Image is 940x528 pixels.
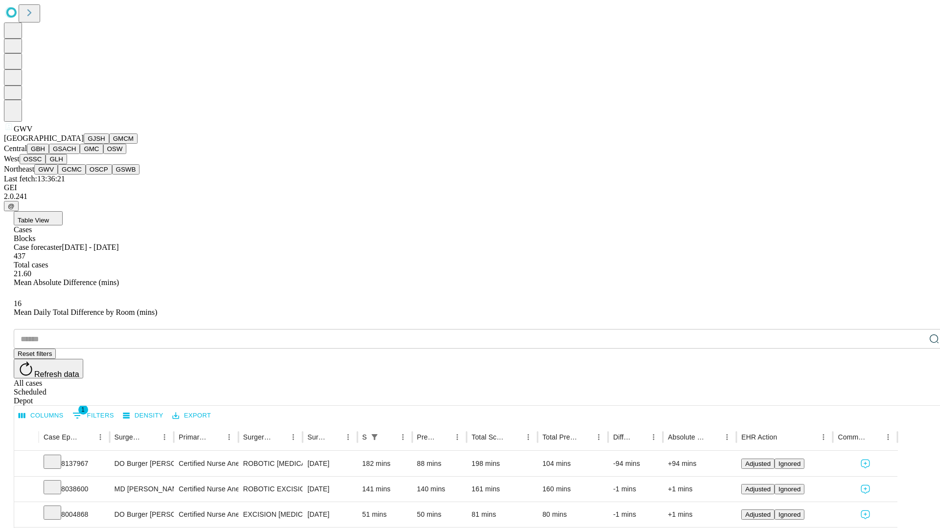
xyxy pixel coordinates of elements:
div: [DATE] [307,477,352,502]
button: Table View [14,211,63,225]
span: Mean Daily Total Difference by Room (mins) [14,308,157,316]
div: 80 mins [542,502,604,527]
span: Adjusted [745,460,771,467]
button: GJSH [84,133,109,144]
button: GLH [46,154,67,164]
button: Ignored [775,484,804,494]
button: Menu [222,430,236,444]
button: OSSC [20,154,46,164]
button: Menu [592,430,606,444]
div: 8038600 [44,477,105,502]
div: Surgeon Name [115,433,143,441]
div: EHR Action [741,433,777,441]
button: Menu [720,430,734,444]
button: Expand [19,506,34,524]
div: 104 mins [542,451,604,476]
button: Adjusted [741,459,775,469]
div: EXCISION [MEDICAL_DATA] LESION EXCEPT [MEDICAL_DATA] TRUNK ETC 2.1 TO 3.0CM [243,502,298,527]
div: Total Predicted Duration [542,433,578,441]
div: 51 mins [362,502,407,527]
button: Reset filters [14,349,56,359]
span: Ignored [778,485,800,493]
div: +1 mins [668,477,731,502]
div: DO Burger [PERSON_NAME] Do [115,502,169,527]
div: 8004868 [44,502,105,527]
button: Sort [328,430,341,444]
span: Ignored [778,460,800,467]
button: Sort [868,430,881,444]
button: Menu [521,430,535,444]
button: Export [170,408,213,423]
div: 161 mins [471,477,533,502]
span: Mean Absolute Difference (mins) [14,278,119,286]
span: 1 [78,405,88,415]
span: West [4,154,20,163]
button: Select columns [16,408,66,423]
div: 160 mins [542,477,604,502]
span: Total cases [14,261,48,269]
button: Menu [396,430,410,444]
div: ROBOTIC [MEDICAL_DATA] [243,451,298,476]
button: GMCM [109,133,138,144]
button: Menu [450,430,464,444]
div: GEI [4,183,936,192]
div: Surgery Name [243,433,272,441]
button: GMC [80,144,103,154]
button: Sort [144,430,158,444]
div: Scheduled In Room Duration [362,433,367,441]
div: Comments [838,433,866,441]
button: Density [120,408,166,423]
button: Menu [647,430,660,444]
div: 198 mins [471,451,533,476]
div: +1 mins [668,502,731,527]
div: Case Epic Id [44,433,79,441]
div: Predicted In Room Duration [417,433,436,441]
div: 50 mins [417,502,462,527]
button: GWV [34,164,58,175]
span: Central [4,144,27,153]
button: OSW [103,144,127,154]
div: 141 mins [362,477,407,502]
button: GCMC [58,164,86,175]
span: Ignored [778,511,800,518]
span: Refresh data [34,370,79,378]
span: Case forecaster [14,243,62,251]
span: GWV [14,125,32,133]
div: Certified Nurse Anesthetist [179,451,233,476]
div: Difference [613,433,632,441]
div: +94 mins [668,451,731,476]
div: 140 mins [417,477,462,502]
button: Menu [817,430,830,444]
div: 88 mins [417,451,462,476]
button: Menu [881,430,895,444]
span: @ [8,202,15,210]
div: Total Scheduled Duration [471,433,507,441]
span: [DATE] - [DATE] [62,243,118,251]
button: Menu [341,430,355,444]
button: Ignored [775,459,804,469]
span: Adjusted [745,485,771,493]
div: 2.0.241 [4,192,936,201]
div: Certified Nurse Anesthetist [179,477,233,502]
div: 8137967 [44,451,105,476]
div: DO Burger [PERSON_NAME] Do [115,451,169,476]
span: 437 [14,252,25,260]
button: Sort [778,430,792,444]
button: Expand [19,481,34,498]
button: Sort [209,430,222,444]
button: Adjusted [741,484,775,494]
button: Adjusted [741,509,775,520]
button: Show filters [368,430,381,444]
span: 21.60 [14,269,31,278]
span: Adjusted [745,511,771,518]
span: Northeast [4,165,34,173]
div: Absolute Difference [668,433,705,441]
button: Sort [80,430,94,444]
span: 16 [14,299,22,308]
button: Sort [578,430,592,444]
button: Sort [437,430,450,444]
div: -1 mins [613,502,658,527]
button: Sort [273,430,286,444]
button: Sort [508,430,521,444]
button: OSCP [86,164,112,175]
